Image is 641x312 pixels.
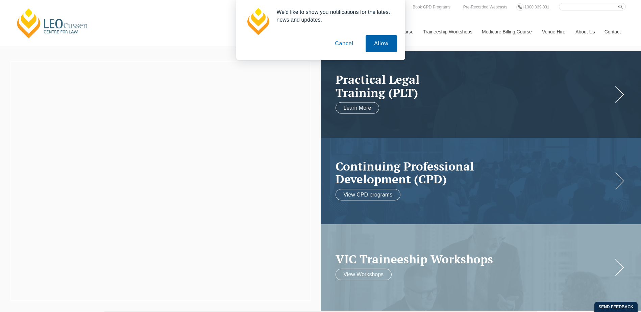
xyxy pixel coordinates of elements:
[366,35,397,52] button: Allow
[336,252,613,265] a: VIC Traineeship Workshops
[336,159,613,185] h2: Continuing Professional Development (CPD)
[336,102,379,114] a: Learn More
[336,73,613,99] a: Practical LegalTraining (PLT)
[271,8,397,24] div: We'd like to show you notifications for the latest news and updates.
[244,8,271,35] img: notification icon
[336,269,392,280] a: View Workshops
[326,35,362,52] button: Cancel
[336,189,401,200] a: View CPD programs
[336,159,613,185] a: Continuing ProfessionalDevelopment (CPD)
[336,73,613,99] h2: Practical Legal Training (PLT)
